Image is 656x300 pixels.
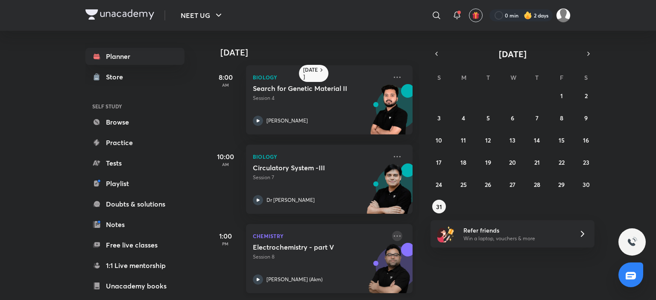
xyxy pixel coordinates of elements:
a: Store [85,68,184,85]
button: August 13, 2025 [506,133,519,147]
abbr: August 3, 2025 [437,114,441,122]
button: August 16, 2025 [579,133,593,147]
a: Planner [85,48,184,65]
abbr: August 26, 2025 [485,181,491,189]
abbr: August 19, 2025 [485,158,491,166]
img: Company Logo [85,9,154,20]
abbr: Wednesday [510,73,516,82]
button: August 10, 2025 [432,133,446,147]
h6: SELF STUDY [85,99,184,114]
div: Store [106,72,128,82]
abbr: August 17, 2025 [436,158,442,166]
button: August 29, 2025 [555,178,568,191]
abbr: August 8, 2025 [560,114,563,122]
abbr: August 18, 2025 [460,158,466,166]
a: Notes [85,216,184,233]
abbr: August 11, 2025 [461,136,466,144]
p: Win a laptop, vouchers & more [463,235,568,242]
abbr: Thursday [535,73,539,82]
button: August 21, 2025 [530,155,544,169]
abbr: August 24, 2025 [436,181,442,189]
h5: 10:00 [208,151,243,162]
abbr: August 4, 2025 [462,114,465,122]
a: Company Logo [85,9,154,22]
button: August 15, 2025 [555,133,568,147]
button: August 6, 2025 [506,111,519,125]
h5: 8:00 [208,72,243,82]
button: August 30, 2025 [579,178,593,191]
p: Session 8 [253,253,387,261]
button: August 12, 2025 [481,133,495,147]
h5: Circulatory System -III [253,163,359,172]
img: streak [524,11,532,20]
abbr: August 30, 2025 [583,181,590,189]
button: avatar [469,9,483,22]
button: August 17, 2025 [432,155,446,169]
abbr: August 25, 2025 [460,181,467,189]
abbr: August 7, 2025 [536,114,539,122]
a: Doubts & solutions [85,195,184,213]
h5: Electrochemistry - part V [253,243,359,251]
button: [DATE] [442,48,583,60]
button: August 11, 2025 [457,133,470,147]
abbr: August 23, 2025 [583,158,589,166]
abbr: Friday [560,73,563,82]
abbr: August 10, 2025 [436,136,442,144]
h4: [DATE] [220,47,421,58]
button: August 1, 2025 [555,89,568,102]
h6: Refer friends [463,226,568,235]
p: [PERSON_NAME] (Akm) [266,276,322,283]
abbr: August 14, 2025 [534,136,540,144]
img: referral [437,225,454,242]
button: August 23, 2025 [579,155,593,169]
button: August 3, 2025 [432,111,446,125]
abbr: Tuesday [486,73,490,82]
abbr: Saturday [584,73,588,82]
abbr: August 13, 2025 [510,136,515,144]
p: AM [208,162,243,167]
abbr: August 28, 2025 [534,181,540,189]
p: [PERSON_NAME] [266,117,308,125]
abbr: August 5, 2025 [486,114,490,122]
img: Kebir Hasan Sk [556,8,571,23]
abbr: August 1, 2025 [560,92,563,100]
button: August 4, 2025 [457,111,470,125]
button: August 14, 2025 [530,133,544,147]
a: Tests [85,154,184,172]
abbr: August 6, 2025 [511,114,514,122]
button: August 31, 2025 [432,200,446,213]
img: ttu [627,237,637,247]
button: August 9, 2025 [579,111,593,125]
abbr: August 16, 2025 [583,136,589,144]
abbr: August 21, 2025 [534,158,540,166]
button: August 25, 2025 [457,178,470,191]
a: 1:1 Live mentorship [85,257,184,274]
abbr: August 29, 2025 [558,181,565,189]
button: August 27, 2025 [506,178,519,191]
abbr: August 20, 2025 [509,158,516,166]
p: AM [208,82,243,87]
button: August 7, 2025 [530,111,544,125]
h5: 1:00 [208,231,243,241]
button: August 18, 2025 [457,155,470,169]
p: Session 7 [253,174,387,181]
h6: [DATE] [303,67,318,80]
button: August 8, 2025 [555,111,568,125]
button: August 5, 2025 [481,111,495,125]
a: Unacademy books [85,277,184,294]
abbr: August 9, 2025 [584,114,588,122]
span: [DATE] [499,48,527,60]
img: unacademy [366,84,413,143]
abbr: August 27, 2025 [510,181,515,189]
abbr: August 31, 2025 [436,203,442,211]
a: Free live classes [85,236,184,253]
abbr: Sunday [437,73,441,82]
abbr: August 22, 2025 [559,158,565,166]
p: PM [208,241,243,246]
button: August 19, 2025 [481,155,495,169]
a: Browse [85,114,184,131]
p: Chemistry [253,231,387,241]
p: Session 4 [253,94,387,102]
button: August 22, 2025 [555,155,568,169]
button: NEET UG [176,7,229,24]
